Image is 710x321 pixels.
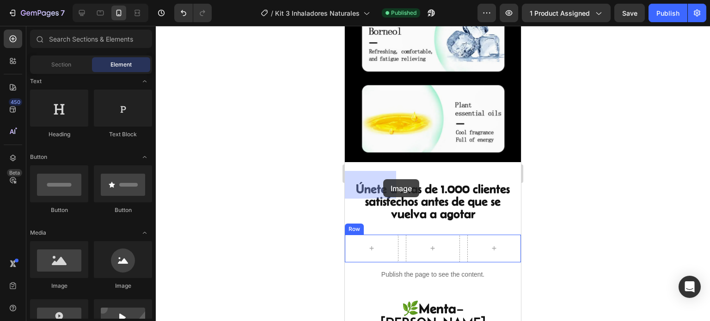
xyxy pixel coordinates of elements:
[137,150,152,164] span: Toggle open
[137,74,152,89] span: Toggle open
[622,9,637,17] span: Save
[30,77,42,85] span: Text
[30,282,88,290] div: Image
[30,30,152,48] input: Search Sections & Elements
[614,4,645,22] button: Save
[30,153,47,161] span: Button
[61,7,65,18] p: 7
[7,169,22,176] div: Beta
[30,130,88,139] div: Heading
[656,8,679,18] div: Publish
[94,130,152,139] div: Text Block
[4,4,69,22] button: 7
[94,282,152,290] div: Image
[51,61,71,69] span: Section
[275,8,360,18] span: Kit 3 Inhaladores Naturales
[137,225,152,240] span: Toggle open
[94,206,152,214] div: Button
[649,4,687,22] button: Publish
[271,8,273,18] span: /
[530,8,590,18] span: 1 product assigned
[345,26,521,321] iframe: Design area
[391,9,416,17] span: Published
[9,98,22,106] div: 450
[679,276,701,298] div: Open Intercom Messenger
[522,4,611,22] button: 1 product assigned
[110,61,132,69] span: Element
[30,229,46,237] span: Media
[174,4,212,22] div: Undo/Redo
[30,206,88,214] div: Button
